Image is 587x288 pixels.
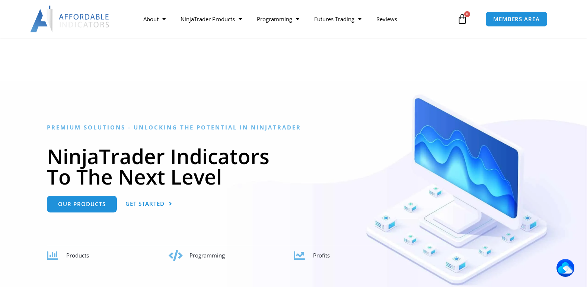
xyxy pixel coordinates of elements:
[464,11,470,17] span: 0
[485,12,548,27] a: MEMBERS AREA
[47,124,540,131] h6: Premium Solutions - Unlocking the Potential in NinjaTrader
[189,252,225,259] span: Programming
[125,201,165,207] span: Get Started
[493,16,540,22] span: MEMBERS AREA
[47,146,540,187] h1: NinjaTrader Indicators To The Next Level
[30,6,110,32] img: LogoAI | Affordable Indicators – NinjaTrader
[313,252,330,259] span: Profits
[307,10,369,28] a: Futures Trading
[173,10,249,28] a: NinjaTrader Products
[446,8,479,30] a: 0
[249,10,307,28] a: Programming
[66,252,89,259] span: Products
[369,10,405,28] a: Reviews
[58,201,106,207] span: Our Products
[136,10,173,28] a: About
[136,10,455,28] nav: Menu
[125,196,172,212] a: Get Started
[47,196,117,212] a: Our Products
